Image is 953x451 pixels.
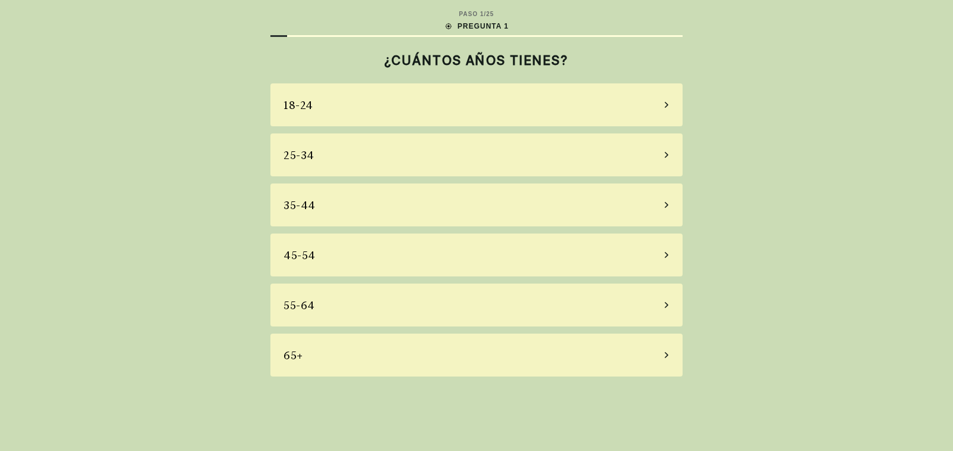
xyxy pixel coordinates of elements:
[457,21,509,32] font: PREGUNTA 1
[284,97,313,113] div: 18-24
[284,297,315,313] div: 55-64
[284,197,316,213] div: 35-44
[284,347,303,363] div: 65+
[459,10,494,18] div: PASO 1 / 25
[284,147,314,163] div: 25-34
[270,52,683,68] h2: ¿CUÁNTOS AÑOS TIENES?
[284,247,316,263] div: 45-54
